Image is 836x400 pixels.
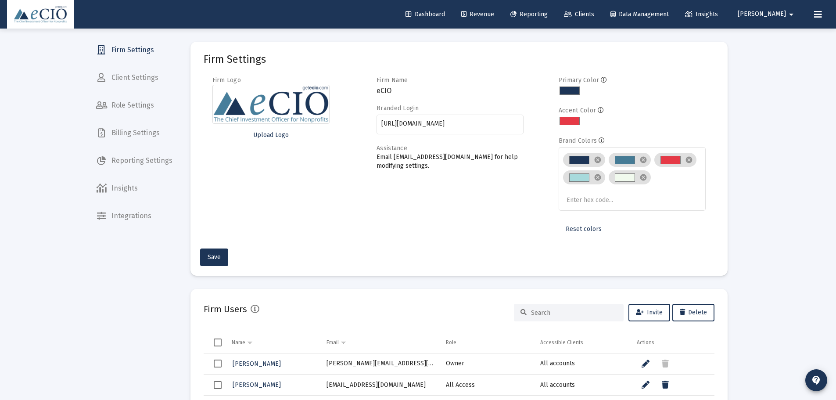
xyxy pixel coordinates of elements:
[564,11,594,18] span: Clients
[377,76,408,84] label: Firm Name
[446,381,475,389] span: All Access
[89,123,179,144] a: Billing Settings
[685,156,693,164] mat-icon: cancel
[204,55,266,64] mat-card-title: Firm Settings
[327,339,339,346] div: Email
[603,6,676,23] a: Data Management
[594,173,602,181] mat-icon: cancel
[559,137,597,144] label: Brand Colors
[727,5,807,23] button: [PERSON_NAME]
[631,332,714,353] td: Column Actions
[559,220,609,238] button: Reset colors
[738,11,786,18] span: [PERSON_NAME]
[377,153,524,170] p: Email [EMAIL_ADDRESS][DOMAIN_NAME] for help modifying settings.
[89,95,179,116] a: Role Settings
[446,360,464,367] span: Owner
[639,156,647,164] mat-icon: cancel
[446,339,456,346] div: Role
[320,353,440,375] td: [PERSON_NAME][EMAIL_ADDRESS][DOMAIN_NAME]
[510,11,548,18] span: Reporting
[208,253,221,261] span: Save
[559,76,599,84] label: Primary Color
[214,381,222,389] div: Select row
[628,304,670,321] button: Invite
[4,4,507,9] h2: Benchmark & Market Data Citations
[214,339,222,346] div: Select all
[377,85,524,97] h3: eCIO
[559,107,596,114] label: Accent Color
[89,150,179,171] a: Reporting Settings
[232,378,282,391] a: [PERSON_NAME]
[534,332,630,353] td: Column Accessible Clients
[405,11,445,18] span: Dashboard
[320,332,440,353] td: Column Email
[89,40,179,61] a: Firm Settings
[678,6,725,23] a: Insights
[461,11,494,18] span: Revenue
[685,11,718,18] span: Insights
[212,76,241,84] label: Firm Logo
[233,360,281,368] span: [PERSON_NAME]
[610,11,669,18] span: Data Management
[253,131,289,139] span: Upload Logo
[503,6,555,23] a: Reporting
[636,309,663,316] span: Invite
[340,339,347,346] span: Show filter options for column 'Email'
[200,249,228,266] button: Save
[232,357,282,370] a: [PERSON_NAME]
[14,6,67,23] img: Dashboard
[454,6,501,23] a: Revenue
[247,339,253,346] span: Show filter options for column 'Name'
[232,339,245,346] div: Name
[540,381,575,389] span: All accounts
[204,302,247,316] h2: Firm Users
[377,144,407,152] label: Assistance
[680,309,707,316] span: Delete
[566,225,602,233] span: Reset colors
[557,6,601,23] a: Clients
[531,309,617,317] input: Search
[4,61,507,77] p: The MSCI EAFE Index ([GEOGRAPHIC_DATA], [GEOGRAPHIC_DATA], [GEOGRAPHIC_DATA]), MSCI World Index a...
[4,83,507,139] p: The [PERSON_NAME] 1000® Index, [PERSON_NAME] 1000® Energy Index, [PERSON_NAME] 1000® Growth Index...
[639,173,647,181] mat-icon: cancel
[214,360,222,368] div: Select row
[89,67,179,88] a: Client Settings
[672,304,714,321] button: Delete
[440,332,534,353] td: Column Role
[637,339,654,346] div: Actions
[89,205,179,227] a: Integrations
[226,332,320,353] td: Column Name
[594,156,602,164] mat-icon: cancel
[377,105,419,112] label: Branded Login
[563,151,701,205] mat-chip-list: Brand colors
[540,360,575,367] span: All accounts
[320,375,440,396] td: [EMAIL_ADDRESS][DOMAIN_NAME]
[398,6,452,23] a: Dashboard
[212,126,330,144] button: Upload Logo
[567,197,632,204] input: Enter hex code...
[540,339,583,346] div: Accessible Clients
[4,15,507,55] p: Bloomberg Index Services Limited. BLOOMBERG® is a trademark and service mark of Bloomberg Finance...
[89,178,179,199] a: Insights
[212,85,330,124] img: Firm logo
[786,6,797,23] mat-icon: arrow_drop_down
[233,381,281,389] span: [PERSON_NAME]
[811,375,822,386] mat-icon: contact_support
